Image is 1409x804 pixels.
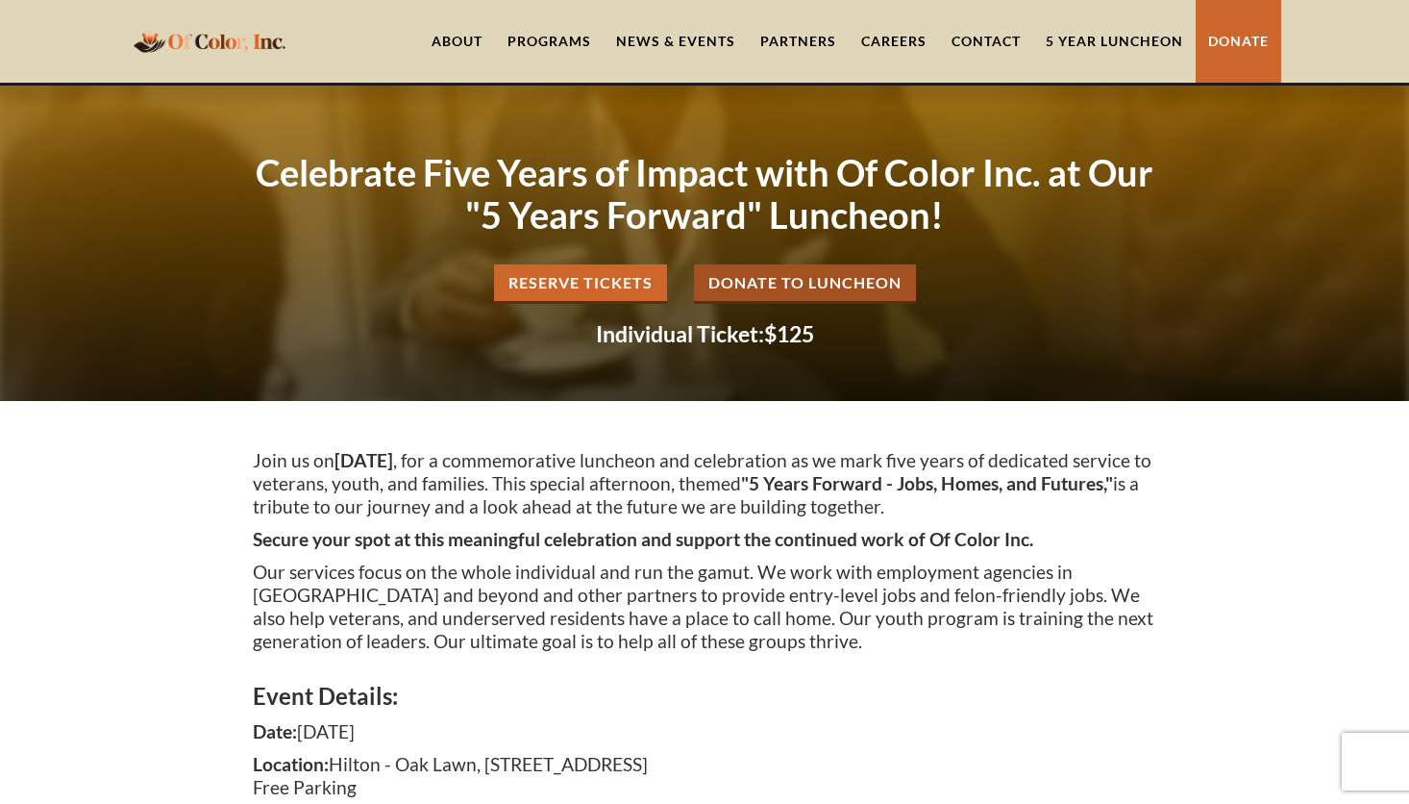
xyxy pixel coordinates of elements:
[253,323,1156,345] h2: $125
[494,264,667,304] a: Reserve Tickets
[253,753,329,775] strong: Location:
[334,449,393,471] strong: [DATE]
[741,472,1113,494] strong: "5 Years Forward - Jobs, Homes, and Futures,"
[253,720,297,742] strong: Date:
[253,528,1033,550] strong: Secure your spot at this meaningful celebration and support the continued work of Of Color Inc.
[253,561,1156,653] p: Our services focus on the whole individual and run the gamut. We work with employment agencies in...
[253,682,398,710] strong: Event Details:
[128,18,291,63] a: home
[253,753,1156,799] p: Hilton - Oak Lawn, [STREET_ADDRESS] Free Parking
[253,720,1156,743] p: [DATE]
[596,320,764,347] strong: Individual Ticket:
[256,150,1153,237] strong: Celebrate Five Years of Impact with Of Color Inc. at Our "5 Years Forward" Luncheon!
[694,264,916,304] a: Donate to Luncheon
[507,32,591,51] div: Programs
[253,449,1156,518] p: Join us on , for a commemorative luncheon and celebration as we mark five years of dedicated serv...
